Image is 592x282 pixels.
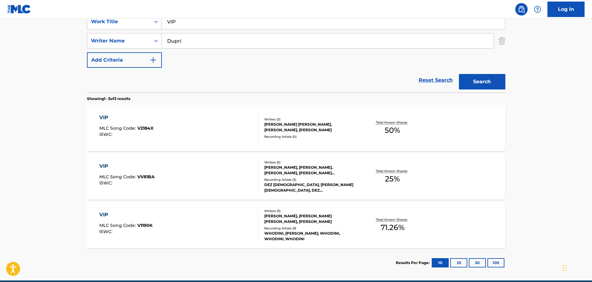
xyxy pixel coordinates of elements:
[499,33,505,49] img: Delete Criterion
[518,6,525,13] img: search
[416,73,456,87] a: Reset Search
[469,258,486,267] button: 50
[376,120,409,125] p: Total Known Shares:
[547,2,585,17] a: Log In
[264,165,358,176] div: [PERSON_NAME], [PERSON_NAME], [PERSON_NAME], [PERSON_NAME] [PERSON_NAME], [PERSON_NAME]
[87,105,505,151] a: VIPMLC Song Code:V2184XISWC:Writers (3)[PERSON_NAME] [PERSON_NAME], [PERSON_NAME], [PERSON_NAME]R...
[87,52,162,68] button: Add Criteria
[7,5,31,14] img: MLC Logo
[99,211,153,219] div: VIP
[459,74,505,89] button: Search
[137,174,155,180] span: VV81BA
[487,258,504,267] button: 100
[99,132,114,137] span: ISWC :
[515,3,528,15] a: Public Search
[381,222,404,233] span: 71.26 %
[264,134,358,139] div: Recording Artists ( 0 )
[264,213,358,224] div: [PERSON_NAME], [PERSON_NAME] [PERSON_NAME], [PERSON_NAME]
[99,223,137,228] span: MLC Song Code :
[99,180,114,186] span: ISWC :
[264,226,358,231] div: Recording Artists ( 9 )
[450,258,467,267] button: 25
[534,6,541,13] img: help
[432,258,449,267] button: 10
[99,125,137,131] span: MLC Song Code :
[561,252,592,282] iframe: Chat Widget
[264,160,358,165] div: Writers ( 5 )
[87,96,130,102] p: Showing 1 - 3 of 3 results
[137,125,153,131] span: V2184X
[87,14,505,93] form: Search Form
[385,173,400,184] span: 25 %
[563,258,567,277] div: Drag
[91,37,147,45] div: Writer Name
[376,169,409,173] p: Total Known Shares:
[396,260,431,266] p: Results Per Page:
[264,209,358,213] div: Writers ( 3 )
[385,125,400,136] span: 50 %
[149,56,157,64] img: 9d2ae6d4665cec9f34b9.svg
[531,3,544,15] div: Help
[264,231,358,242] div: WHODINI, [PERSON_NAME], WHODINI, WHODINI, WHODINI
[99,174,137,180] span: MLC Song Code :
[376,217,409,222] p: Total Known Shares:
[99,114,153,121] div: VIP
[99,229,114,234] span: ISWC :
[264,182,358,193] div: DEZ [DEMOGRAPHIC_DATA], [PERSON_NAME] [DEMOGRAPHIC_DATA], DEZ [DEMOGRAPHIC_DATA]
[264,122,358,133] div: [PERSON_NAME] [PERSON_NAME], [PERSON_NAME], [PERSON_NAME]
[99,163,155,170] div: VIP
[264,177,358,182] div: Recording Artists ( 3 )
[91,18,147,25] div: Work Title
[264,117,358,122] div: Writers ( 3 )
[87,202,505,248] a: VIPMLC Song Code:V1190KISWC:Writers (3)[PERSON_NAME], [PERSON_NAME] [PERSON_NAME], [PERSON_NAME]R...
[87,153,505,200] a: VIPMLC Song Code:VV81BAISWC:Writers (5)[PERSON_NAME], [PERSON_NAME], [PERSON_NAME], [PERSON_NAME]...
[137,223,153,228] span: V1190K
